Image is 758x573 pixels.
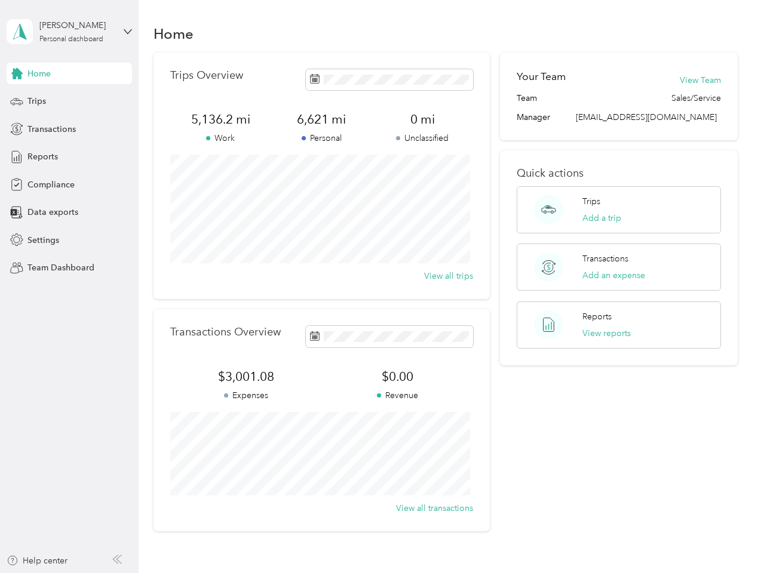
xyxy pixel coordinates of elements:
[321,389,473,402] p: Revenue
[517,111,550,124] span: Manager
[27,178,75,191] span: Compliance
[170,132,271,144] p: Work
[27,234,59,247] span: Settings
[39,36,103,43] div: Personal dashboard
[582,195,600,208] p: Trips
[154,27,194,40] h1: Home
[27,123,76,135] span: Transactions
[27,67,51,80] span: Home
[170,326,281,338] p: Transactions Overview
[170,389,322,402] p: Expenses
[582,327,631,340] button: View reports
[582,269,645,282] button: Add an expense
[170,368,322,385] span: $3,001.08
[27,206,78,218] span: Data exports
[517,167,720,180] p: Quick actions
[271,132,372,144] p: Personal
[39,19,114,32] div: [PERSON_NAME]
[576,112,717,122] span: [EMAIL_ADDRESS][DOMAIN_NAME]
[691,506,758,573] iframe: Everlance-gr Chat Button Frame
[680,74,721,87] button: View Team
[517,92,537,104] span: Team
[170,69,243,82] p: Trips Overview
[321,368,473,385] span: $0.00
[517,69,566,84] h2: Your Team
[424,270,473,282] button: View all trips
[7,554,67,567] button: Help center
[671,92,721,104] span: Sales/Service
[372,111,473,128] span: 0 mi
[372,132,473,144] p: Unclassified
[170,111,271,128] span: 5,136.2 mi
[27,150,58,163] span: Reports
[27,95,46,107] span: Trips
[27,261,94,274] span: Team Dashboard
[271,111,372,128] span: 6,621 mi
[582,212,621,224] button: Add a trip
[396,502,473,515] button: View all transactions
[582,310,612,323] p: Reports
[582,252,628,265] p: Transactions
